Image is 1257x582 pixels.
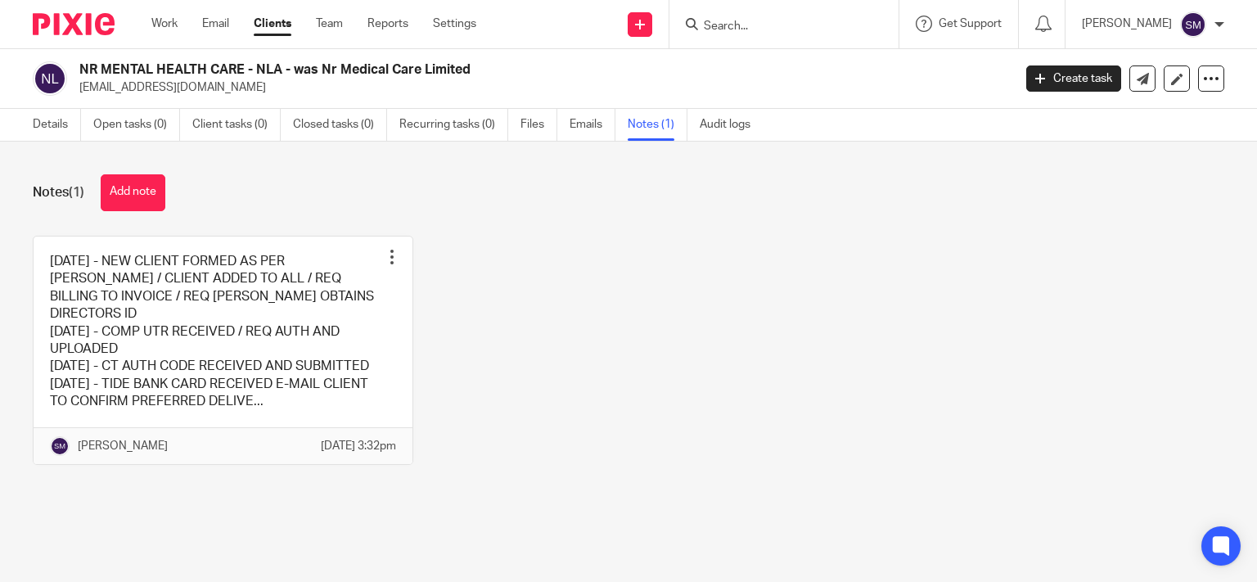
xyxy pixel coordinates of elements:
h1: Notes [33,184,84,201]
a: Team [316,16,343,32]
a: Email [202,16,229,32]
a: Create task [1026,65,1121,92]
a: Work [151,16,178,32]
button: Add note [101,174,165,211]
a: Notes (1) [628,109,687,141]
span: Get Support [939,18,1002,29]
p: [PERSON_NAME] [78,438,168,454]
a: Files [520,109,557,141]
a: Settings [433,16,476,32]
a: Client tasks (0) [192,109,281,141]
p: [DATE] 3:32pm [321,438,396,454]
p: [EMAIL_ADDRESS][DOMAIN_NAME] [79,79,1002,96]
img: Pixie [33,13,115,35]
a: Open tasks (0) [93,109,180,141]
img: svg%3E [33,61,67,96]
img: svg%3E [1180,11,1206,38]
span: (1) [69,186,84,199]
a: Reports [367,16,408,32]
a: Closed tasks (0) [293,109,387,141]
a: Details [33,109,81,141]
a: Audit logs [700,109,763,141]
p: [PERSON_NAME] [1082,16,1172,32]
img: svg%3E [50,436,70,456]
h2: NR MENTAL HEALTH CARE - NLA - was Nr Medical Care Limited [79,61,818,79]
a: Emails [570,109,615,141]
a: Recurring tasks (0) [399,109,508,141]
input: Search [702,20,849,34]
a: Clients [254,16,291,32]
